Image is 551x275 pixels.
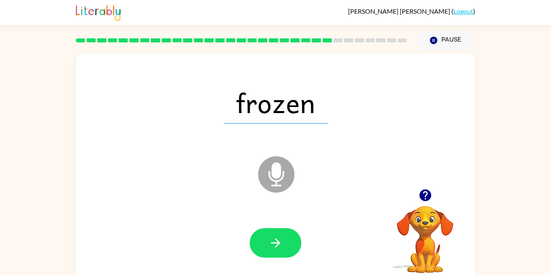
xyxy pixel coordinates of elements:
a: Logout [453,7,473,15]
span: frozen [224,82,328,124]
img: Literably [76,3,121,21]
div: ( ) [348,7,475,15]
span: [PERSON_NAME] [PERSON_NAME] [348,7,451,15]
video: Your browser must support playing .mp4 files to use Literably. Please try using another browser. [385,193,465,274]
button: Pause [417,31,475,50]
